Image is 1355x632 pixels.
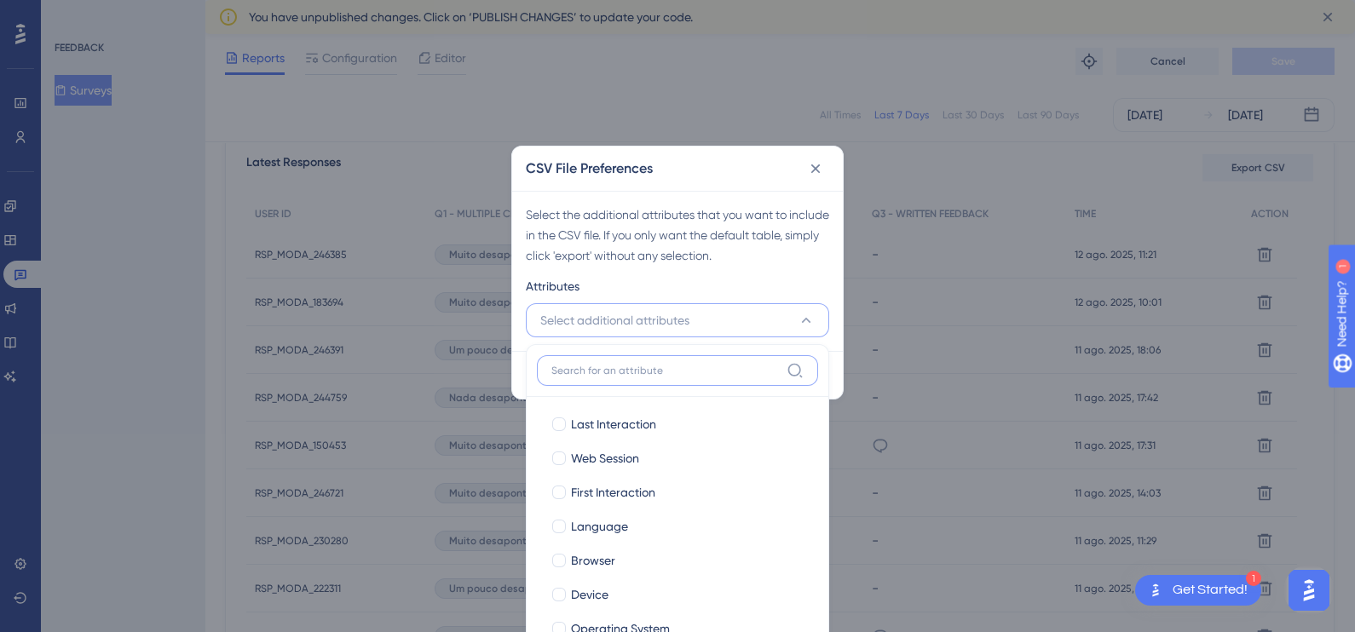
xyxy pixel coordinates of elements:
span: Last Interaction [571,414,656,434]
span: Language [571,516,628,537]
div: Select the additional attributes that you want to include in the CSV file. If you only want the d... [526,204,829,266]
span: Browser [571,550,615,571]
span: Attributes [526,276,579,296]
div: Open Get Started! checklist, remaining modules: 1 [1135,575,1261,606]
img: launcher-image-alternative-text [1145,580,1166,600]
h2: CSV File Preferences [526,158,653,179]
span: First Interaction [571,482,655,503]
div: 1 [1246,571,1261,586]
input: Search for an attribute [551,364,780,377]
span: Web Session [571,448,639,468]
div: 1 [118,9,124,22]
iframe: UserGuiding AI Assistant Launcher [1283,565,1335,616]
div: Get Started! [1173,581,1248,600]
span: Need Help? [40,4,107,25]
span: Select additional attributes [540,310,689,330]
span: Device [571,584,608,605]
